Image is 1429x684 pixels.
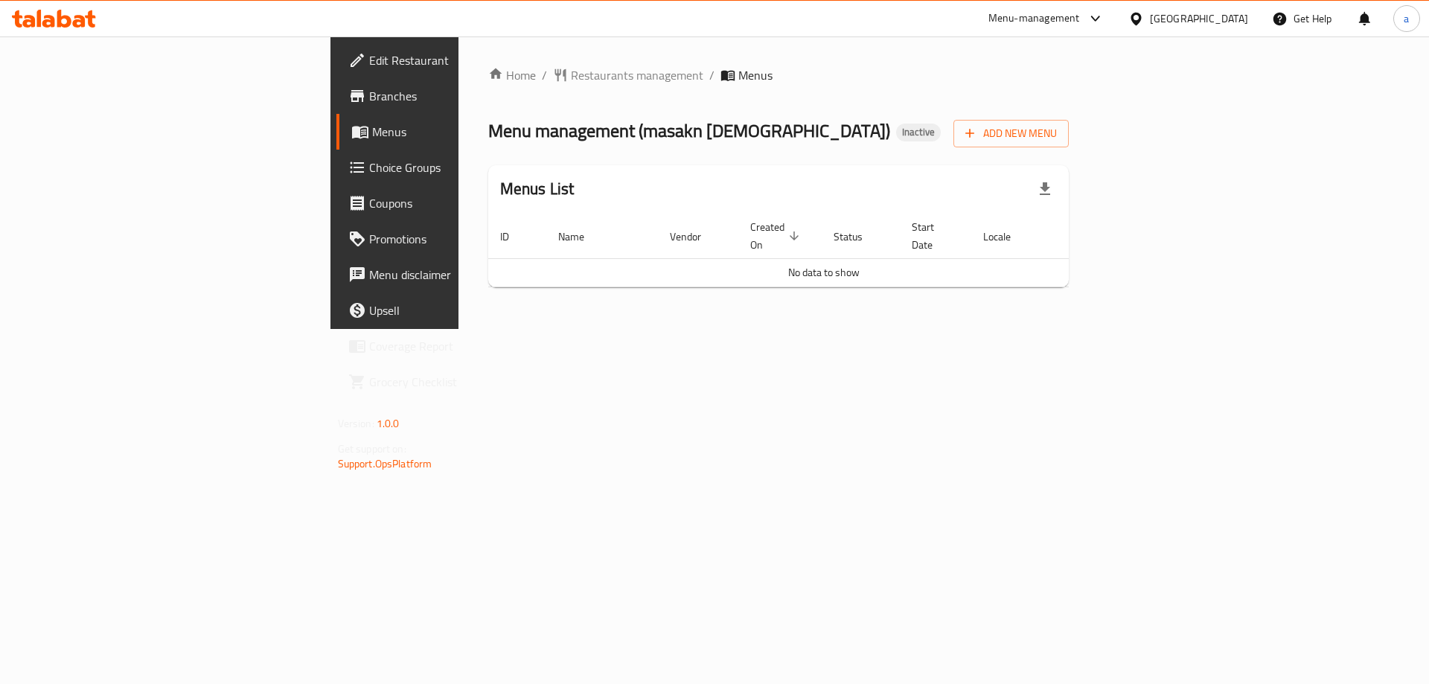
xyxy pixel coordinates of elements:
[488,214,1160,287] table: enhanced table
[571,66,703,84] span: Restaurants management
[488,66,1070,84] nav: breadcrumb
[1150,10,1248,27] div: [GEOGRAPHIC_DATA]
[912,218,953,254] span: Start Date
[336,257,569,293] a: Menu disclaimer
[336,185,569,221] a: Coupons
[369,373,557,391] span: Grocery Checklist
[1048,214,1160,259] th: Actions
[896,124,941,141] div: Inactive
[369,230,557,248] span: Promotions
[369,301,557,319] span: Upsell
[709,66,714,84] li: /
[369,87,557,105] span: Branches
[834,228,882,246] span: Status
[336,114,569,150] a: Menus
[377,414,400,433] span: 1.0.0
[336,221,569,257] a: Promotions
[369,159,557,176] span: Choice Groups
[896,126,941,138] span: Inactive
[369,337,557,355] span: Coverage Report
[670,228,720,246] span: Vendor
[953,120,1069,147] button: Add New Menu
[738,66,773,84] span: Menus
[336,328,569,364] a: Coverage Report
[488,114,890,147] span: Menu management ( masakn [DEMOGRAPHIC_DATA] )
[338,454,432,473] a: Support.OpsPlatform
[369,194,557,212] span: Coupons
[788,263,860,282] span: No data to show
[372,123,557,141] span: Menus
[336,150,569,185] a: Choice Groups
[1027,171,1063,207] div: Export file
[500,228,528,246] span: ID
[500,178,575,200] h2: Menus List
[338,414,374,433] span: Version:
[553,66,703,84] a: Restaurants management
[336,42,569,78] a: Edit Restaurant
[369,266,557,284] span: Menu disclaimer
[558,228,604,246] span: Name
[988,10,1080,28] div: Menu-management
[369,51,557,69] span: Edit Restaurant
[336,78,569,114] a: Branches
[983,228,1030,246] span: Locale
[1404,10,1409,27] span: a
[965,124,1057,143] span: Add New Menu
[338,439,406,458] span: Get support on:
[336,364,569,400] a: Grocery Checklist
[336,293,569,328] a: Upsell
[750,218,804,254] span: Created On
